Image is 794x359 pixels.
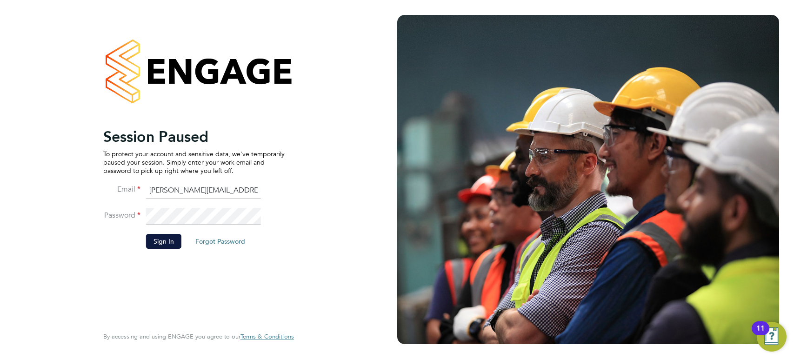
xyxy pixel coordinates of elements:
[188,234,253,249] button: Forgot Password
[240,333,294,340] a: Terms & Conditions
[756,328,765,340] div: 11
[146,182,261,199] input: Enter your work email...
[757,322,787,352] button: Open Resource Center, 11 new notifications
[103,185,140,194] label: Email
[146,234,181,249] button: Sign In
[103,127,285,146] h2: Session Paused
[103,150,285,175] p: To protect your account and sensitive data, we've temporarily paused your session. Simply enter y...
[103,332,294,340] span: By accessing and using ENGAGE you agree to our
[103,211,140,220] label: Password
